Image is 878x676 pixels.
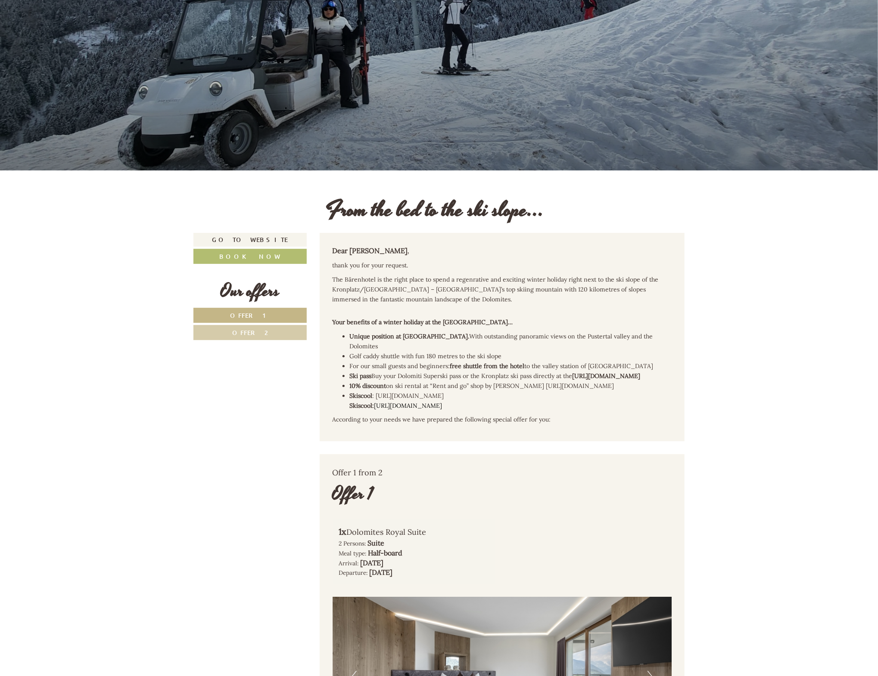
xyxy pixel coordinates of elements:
span: Golf caddy shuttle with fun 180 metres to the ski slope [350,352,502,360]
a: Book now [193,249,307,264]
a: [URL][DOMAIN_NAME] [374,402,442,409]
span: 10% discount [350,382,386,390]
span: Buy your Dolomiti Superski pass or the Kronplatz ski pass directly at the [372,372,641,380]
strong: free shuttle from the hotel [450,362,525,370]
b: [DATE] [361,558,384,567]
strong: [URL][DOMAIN_NAME] [573,372,641,380]
span: thank you for your request. [333,261,408,269]
small: Arrival: [339,559,359,567]
span: : [URL][DOMAIN_NAME] [350,392,444,409]
b: [DATE] [370,568,393,577]
div: Offer 1 [333,482,374,506]
small: Departure: [339,569,368,577]
span: Offer 2 [232,329,268,337]
span: For our small guests and beginners: to the valley station of [GEOGRAPHIC_DATA] [350,362,654,370]
span: Skiscool [350,392,373,400]
div: Our offers [193,279,307,304]
span: According to your needs we have prepared the following special offer for you: [333,416,551,423]
strong: Your benefits of a winter holiday at the [GEOGRAPHIC_DATA]… [333,318,513,326]
span: [URL][DOMAIN_NAME] [546,382,614,390]
small: Meal type: [339,549,367,557]
h1: From the bed to the ski slope... [326,198,545,222]
span: on ski rental at “Rent and go” shop by [PERSON_NAME] [386,382,545,390]
span: Ski pass [350,372,372,380]
span: Offer 1 from 2 [333,468,383,478]
div: Dolomites Royal Suite [339,526,489,538]
a: Go to website [193,233,307,247]
b: Suite [368,539,385,547]
small: 2 Persons: [339,540,366,547]
span: The Bärenhotel is the right place to spend a regenrative and exciting winter holiday right next t... [333,276,659,303]
strong: Dear [PERSON_NAME] [333,246,409,255]
b: 1x [339,526,347,537]
span: Unique position at [GEOGRAPHIC_DATA]. [350,332,470,340]
span: Offer 1 [230,311,270,319]
b: Half-board [368,549,403,557]
em: , [408,247,409,255]
span: Skiscool: [350,402,374,409]
span: With outstanding panoramic views on the Pustertal valley and the Dolomites [350,332,653,350]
